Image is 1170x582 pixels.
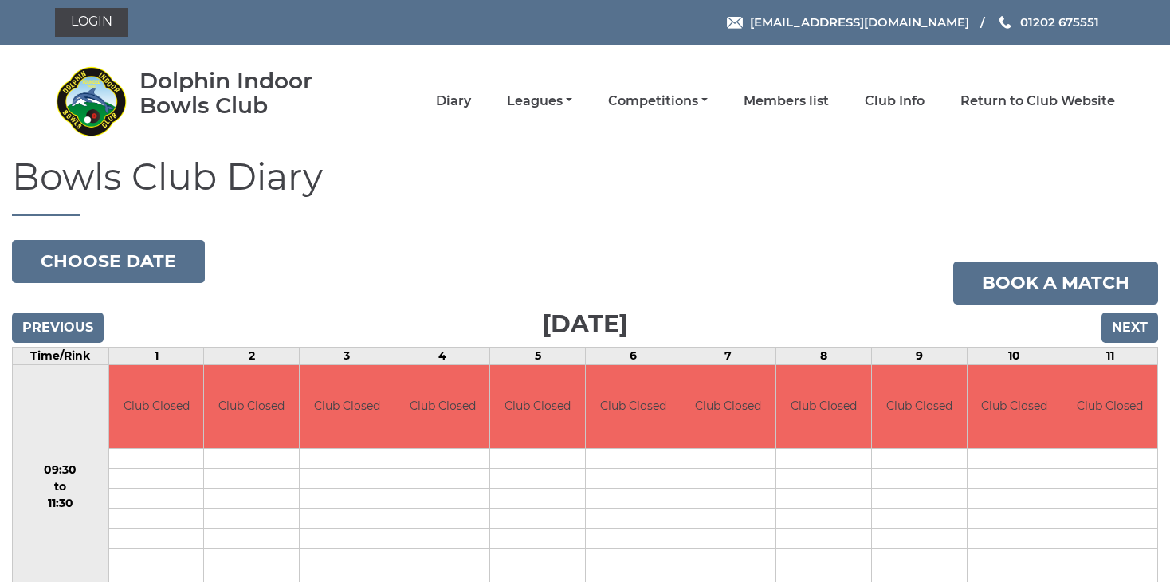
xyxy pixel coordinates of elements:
[967,347,1062,364] td: 10
[960,92,1115,110] a: Return to Club Website
[300,347,395,364] td: 3
[776,347,872,364] td: 8
[12,240,205,283] button: Choose date
[490,347,586,364] td: 5
[300,365,395,449] td: Club Closed
[55,65,127,137] img: Dolphin Indoor Bowls Club
[395,365,490,449] td: Club Closed
[968,365,1062,449] td: Club Closed
[1020,14,1099,29] span: 01202 675551
[139,69,359,118] div: Dolphin Indoor Bowls Club
[744,92,829,110] a: Members list
[750,14,969,29] span: [EMAIL_ADDRESS][DOMAIN_NAME]
[776,365,871,449] td: Club Closed
[871,347,967,364] td: 9
[1101,313,1158,343] input: Next
[997,13,1099,31] a: Phone us 01202 675551
[953,262,1158,305] a: Book a match
[999,16,1011,29] img: Phone us
[12,313,104,343] input: Previous
[507,92,572,110] a: Leagues
[108,347,204,364] td: 1
[204,365,299,449] td: Club Closed
[681,365,776,449] td: Club Closed
[55,8,128,37] a: Login
[204,347,300,364] td: 2
[586,365,681,449] td: Club Closed
[727,13,969,31] a: Email [EMAIL_ADDRESS][DOMAIN_NAME]
[490,365,585,449] td: Club Closed
[1062,365,1157,449] td: Club Closed
[586,347,681,364] td: 6
[727,17,743,29] img: Email
[12,157,1158,216] h1: Bowls Club Diary
[13,347,109,364] td: Time/Rink
[872,365,967,449] td: Club Closed
[865,92,925,110] a: Club Info
[109,365,204,449] td: Club Closed
[1062,347,1158,364] td: 11
[395,347,490,364] td: 4
[436,92,471,110] a: Diary
[681,347,776,364] td: 7
[608,92,708,110] a: Competitions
